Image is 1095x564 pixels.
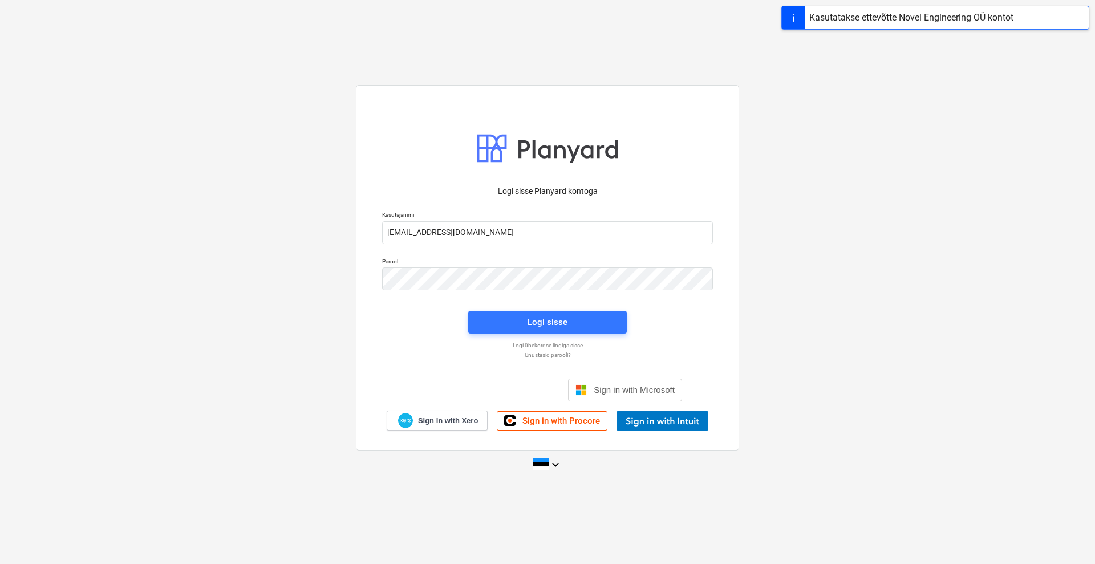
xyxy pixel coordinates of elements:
[382,211,713,221] p: Kasutajanimi
[387,411,488,431] a: Sign in with Xero
[418,416,478,426] span: Sign in with Xero
[382,185,713,197] p: Logi sisse Planyard kontoga
[407,378,565,403] iframe: Sisselogimine Google'i nupu abil
[575,384,587,396] img: Microsoft logo
[809,11,1013,25] div: Kasutatakse ettevõtte Novel Engineering OÜ kontot
[528,315,567,330] div: Logi sisse
[382,221,713,244] input: Kasutajanimi
[382,258,713,267] p: Parool
[376,351,719,359] a: Unustasid parooli?
[376,342,719,349] a: Logi ühekordse lingiga sisse
[522,416,600,426] span: Sign in with Procore
[594,385,675,395] span: Sign in with Microsoft
[468,311,627,334] button: Logi sisse
[398,413,413,428] img: Xero logo
[497,411,607,431] a: Sign in with Procore
[549,458,562,472] i: keyboard_arrow_down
